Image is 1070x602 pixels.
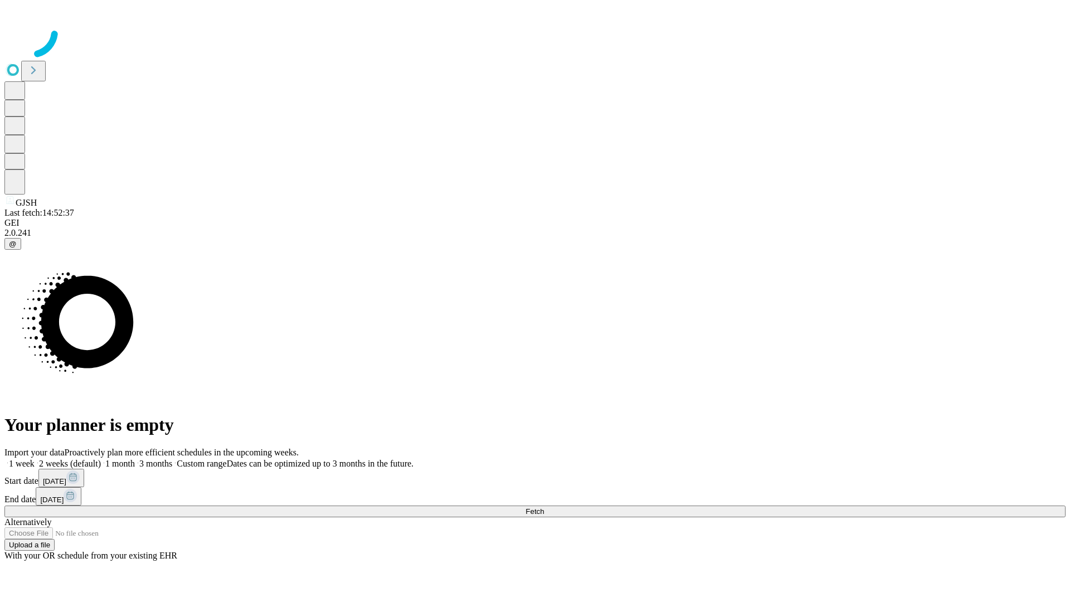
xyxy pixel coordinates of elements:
[4,469,1066,487] div: Start date
[4,208,74,217] span: Last fetch: 14:52:37
[9,459,35,468] span: 1 week
[139,459,172,468] span: 3 months
[38,469,84,487] button: [DATE]
[105,459,135,468] span: 1 month
[43,477,66,486] span: [DATE]
[4,517,51,527] span: Alternatively
[4,218,1066,228] div: GEI
[4,539,55,551] button: Upload a file
[4,551,177,560] span: With your OR schedule from your existing EHR
[65,448,299,457] span: Proactively plan more efficient schedules in the upcoming weeks.
[4,506,1066,517] button: Fetch
[177,459,226,468] span: Custom range
[4,487,1066,506] div: End date
[4,238,21,250] button: @
[4,228,1066,238] div: 2.0.241
[4,415,1066,435] h1: Your planner is empty
[16,198,37,207] span: GJSH
[9,240,17,248] span: @
[4,448,65,457] span: Import your data
[39,459,101,468] span: 2 weeks (default)
[526,507,544,516] span: Fetch
[227,459,414,468] span: Dates can be optimized up to 3 months in the future.
[36,487,81,506] button: [DATE]
[40,496,64,504] span: [DATE]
